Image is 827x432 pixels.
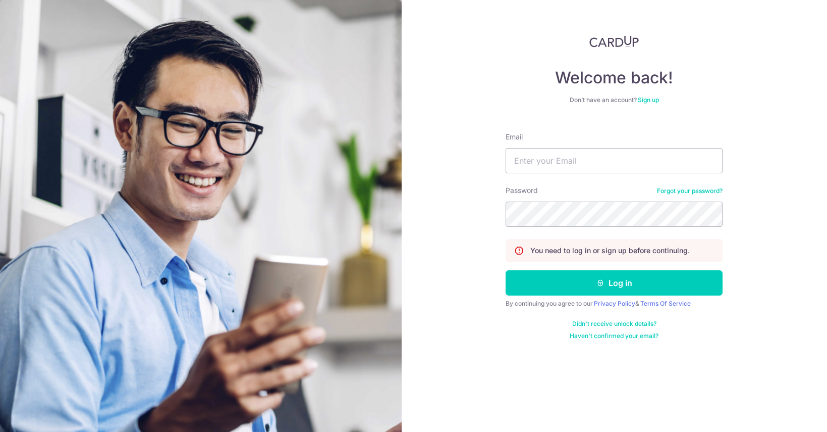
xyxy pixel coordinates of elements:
a: Forgot your password? [657,187,723,195]
label: Email [506,132,523,142]
a: Didn't receive unlock details? [572,320,656,328]
p: You need to log in or sign up before continuing. [530,246,690,256]
a: Haven't confirmed your email? [570,332,658,340]
input: Enter your Email [506,148,723,173]
img: CardUp Logo [589,35,639,47]
div: By continuing you agree to our & [506,300,723,308]
div: Don’t have an account? [506,96,723,104]
a: Terms Of Service [640,300,691,307]
h4: Welcome back! [506,68,723,88]
label: Password [506,185,538,196]
a: Privacy Policy [594,300,635,307]
button: Log in [506,270,723,296]
a: Sign up [638,96,659,104]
